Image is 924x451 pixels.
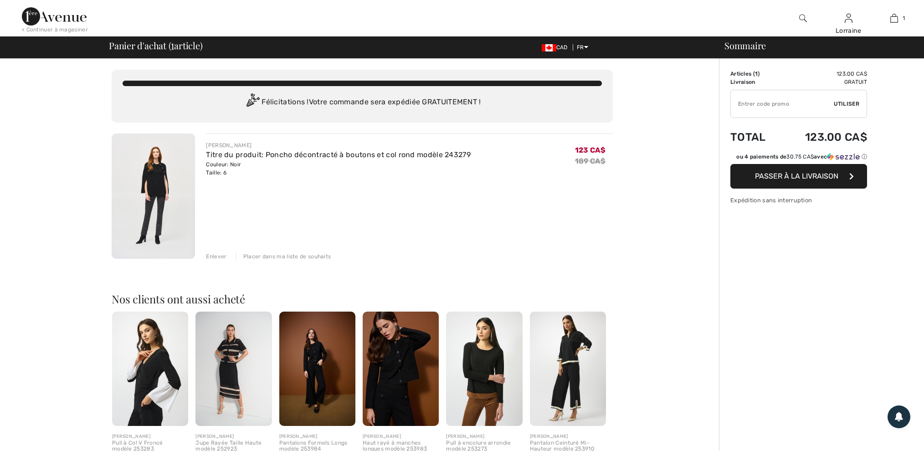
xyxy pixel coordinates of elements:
s: 189 CA$ [575,157,606,165]
td: Articles ( ) [730,70,780,78]
span: Utiliser [834,100,859,108]
td: 123.00 CA$ [780,122,867,153]
img: 1ère Avenue [22,7,87,26]
a: Se connecter [845,14,852,22]
a: 1 [872,13,916,24]
img: Pull à Col V Froncé modèle 253283 [112,312,188,426]
img: Pantalon Ceinturé Mi-Hauteur modèle 253910 [530,312,606,426]
div: [PERSON_NAME] [363,433,439,440]
input: Code promo [731,90,834,118]
div: [PERSON_NAME] [206,141,471,149]
img: Congratulation2.svg [243,93,262,112]
td: 123.00 CA$ [780,70,867,78]
div: [PERSON_NAME] [112,433,188,440]
td: Livraison [730,78,780,86]
img: Titre du produit: Poncho décontracté à boutons et col rond modèle 243279 [112,133,195,259]
div: Enlever [206,252,226,261]
div: [PERSON_NAME] [446,433,522,440]
img: Mes infos [845,13,852,24]
div: Sommaire [714,41,919,50]
img: Pantalons Formels Longs modèle 253984 [279,312,355,426]
div: [PERSON_NAME] [530,433,606,440]
span: FR [577,44,588,51]
h2: Nos clients ont aussi acheté [112,293,613,304]
img: Sezzle [827,153,860,161]
span: CAD [542,44,571,51]
img: Mon panier [890,13,898,24]
span: Panier d'achat ( article) [109,41,203,50]
div: Lorraine [826,26,871,36]
div: Expédition sans interruption [730,196,867,205]
td: Gratuit [780,78,867,86]
span: 1 [755,71,758,77]
div: [PERSON_NAME] [279,433,355,440]
img: Haut rayé à manches longues modèle 253983 [363,312,439,426]
div: Félicitations ! Votre commande sera expédiée GRATUITEMENT ! [123,93,602,112]
img: recherche [799,13,807,24]
td: Total [730,122,780,153]
div: [PERSON_NAME] [195,433,272,440]
a: Titre du produit: Poncho décontracté à boutons et col rond modèle 243279 [206,150,471,159]
img: Pull à encolure arrondie modèle 253273 [446,312,522,426]
span: 1 [171,39,174,51]
span: Passer à la livraison [755,172,838,180]
div: Couleur: Noir Taille: 6 [206,160,471,177]
span: 1 [903,14,905,22]
div: ou 4 paiements de30.75 CA$avecSezzle Cliquez pour en savoir plus sur Sezzle [730,153,867,164]
div: ou 4 paiements de avec [736,153,867,161]
div: Placer dans ma liste de souhaits [236,252,331,261]
img: Jupe Rayée Taille Haute modèle 252923 [195,312,272,426]
span: 123 CA$ [575,146,606,154]
div: < Continuer à magasiner [22,26,88,34]
img: Canadian Dollar [542,44,556,51]
button: Passer à la livraison [730,164,867,189]
span: 30.75 CA$ [786,154,814,160]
